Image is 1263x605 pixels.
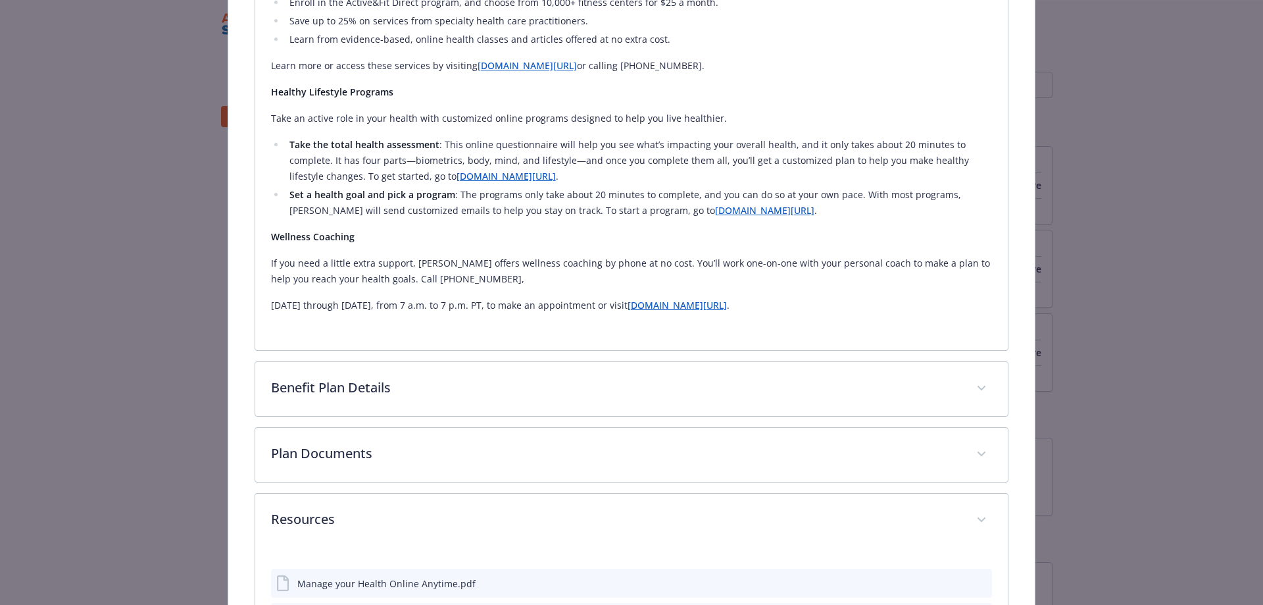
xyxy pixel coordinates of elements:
p: Take an active role in your health with customized online programs designed to help you live heal... [271,111,993,126]
p: Plan Documents [271,444,961,463]
a: [DOMAIN_NAME][URL] [457,170,556,182]
div: Benefit Plan Details [255,362,1008,416]
strong: Healthy Lifestyle Programs [271,86,393,98]
li: : This online questionnaire will help you see what’s impacting your overall health, and it only t... [285,137,993,184]
li: Learn from evidence-based, online health classes and articles offered at no extra cost. [285,32,993,47]
a: [DOMAIN_NAME][URL] [628,299,727,311]
a: [DOMAIN_NAME][URL] [478,59,577,72]
div: Plan Documents [255,428,1008,482]
button: preview file [975,577,987,591]
li: Save up to 25% on services from specialty health care practitioners. [285,13,993,29]
strong: Take the total health assessment [289,138,439,151]
p: Benefit Plan Details [271,378,961,398]
button: download file [954,577,964,591]
li: : The programs only take about 20 minutes to complete, and you can do so at your own pace. With m... [285,187,993,219]
strong: Wellness Coaching [271,230,355,243]
p: [DATE] through [DATE], from 7 a.m. to 7 p.m. PT, to make an appointment or visit . [271,298,993,313]
p: If you need a little extra support, [PERSON_NAME] offers wellness coaching by phone at no cost. Y... [271,255,993,287]
div: Resources [255,494,1008,548]
div: Manage your Health Online Anytime.pdf [297,577,476,591]
strong: Set a health goal and pick a program [289,188,455,201]
p: Resources [271,510,961,529]
a: [DOMAIN_NAME][URL] [715,204,814,217]
p: Learn more or access these services by visiting or calling [PHONE_NUMBER]. [271,58,993,74]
